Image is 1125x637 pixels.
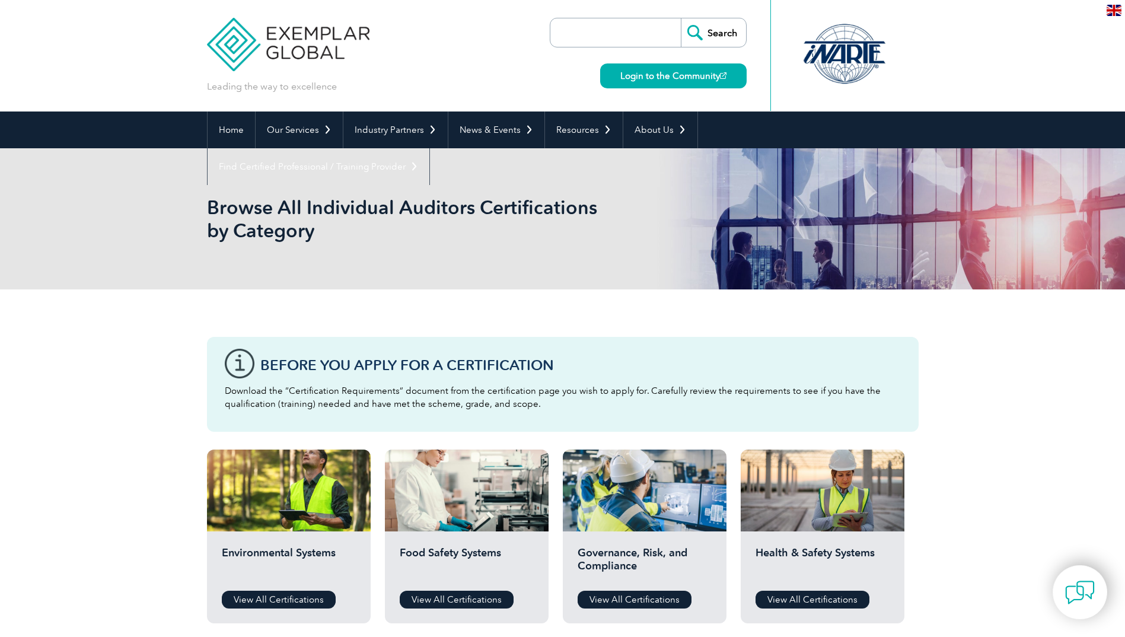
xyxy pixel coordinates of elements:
a: Home [208,112,255,148]
a: Industry Partners [343,112,448,148]
p: Download the “Certification Requirements” document from the certification page you wish to apply ... [225,384,901,410]
a: View All Certifications [578,591,691,609]
a: Login to the Community [600,63,747,88]
h2: Health & Safety Systems [756,546,890,582]
h2: Governance, Risk, and Compliance [578,546,712,582]
h2: Environmental Systems [222,546,356,582]
h1: Browse All Individual Auditors Certifications by Category [207,196,662,242]
a: View All Certifications [222,591,336,609]
h2: Food Safety Systems [400,546,534,582]
img: en [1107,5,1121,16]
a: View All Certifications [756,591,869,609]
a: About Us [623,112,697,148]
input: Search [681,18,746,47]
a: News & Events [448,112,544,148]
a: Our Services [256,112,343,148]
img: contact-chat.png [1065,578,1095,607]
p: Leading the way to excellence [207,80,337,93]
a: View All Certifications [400,591,514,609]
a: Find Certified Professional / Training Provider [208,148,429,185]
h3: Before You Apply For a Certification [260,358,901,372]
a: Resources [545,112,623,148]
img: open_square.png [720,72,726,79]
